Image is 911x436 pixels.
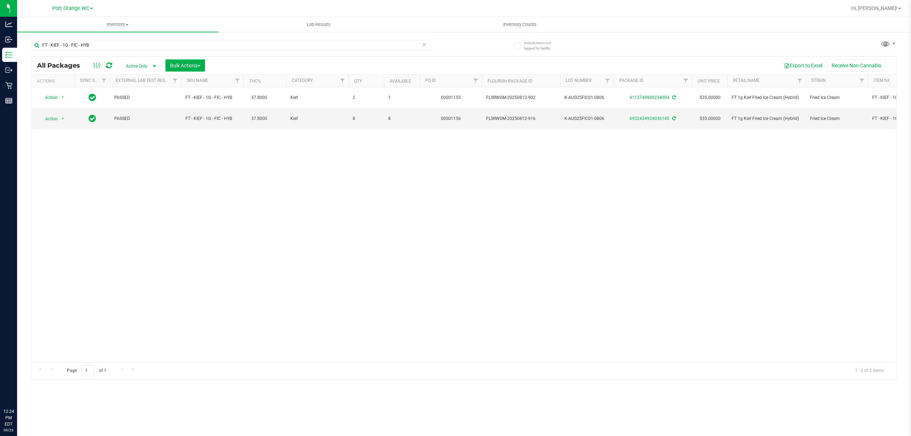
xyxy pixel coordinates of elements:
[5,82,12,89] inline-svg: Retail
[31,40,430,51] input: Search Package ID, Item Name, SKU, Lot or Part Number...
[564,115,609,122] span: K-AUG25FIC01-0806
[794,75,806,87] a: Filter
[89,93,96,103] span: In Sync
[488,79,532,84] a: Flourish Package ID
[390,79,411,84] a: Available
[114,115,177,122] span: PASSED
[3,408,14,427] p: 12:24 PM EDT
[218,17,419,32] a: Lab Results
[39,114,58,124] span: Action
[353,94,380,101] span: 2
[827,59,886,72] button: Receive Non-Cannabis
[566,78,591,83] a: Lot Number
[422,40,427,49] span: Clear
[61,365,112,376] span: Page of 1
[185,94,239,101] span: FT - KIEF - 1G - FIC - HYB
[297,21,340,28] span: Lab Results
[170,63,200,68] span: Bulk Actions
[248,114,271,124] span: 37.8000
[17,17,218,32] a: Inventory
[39,93,58,103] span: Action
[849,365,889,376] span: 1 - 2 of 2 items
[292,78,313,83] a: Category
[5,36,12,43] inline-svg: Inbound
[52,5,89,11] span: Port Orange WC
[337,75,348,87] a: Filter
[3,427,14,433] p: 09/23
[486,115,556,122] span: FLSRWGM-20250812-916
[441,116,461,121] a: 00001156
[779,59,827,72] button: Export to Excel
[354,79,362,84] a: Qty
[89,114,96,124] span: In Sync
[441,95,461,100] a: 00001155
[98,75,110,87] a: Filter
[232,75,243,87] a: Filter
[696,93,724,103] span: $35.00000
[7,379,28,400] iframe: Resource center
[5,21,12,28] inline-svg: Analytics
[5,51,12,58] inline-svg: Inventory
[696,114,724,124] span: $35.00000
[185,115,239,122] span: FT - KIEF - 1G - FIC - HYB
[851,5,897,11] span: Hi, [PERSON_NAME]!
[116,78,172,83] a: External Lab Test Result
[810,94,864,101] span: Fried Ice Cream
[630,95,669,100] a: 4113749909234904
[732,94,801,101] span: FT 1g Kief Fried Ice Cream (Hybrid)
[80,78,107,83] a: Sync Status
[733,78,760,83] a: Retail Name
[169,75,181,87] a: Filter
[697,79,720,84] a: Unit Price
[680,75,692,87] a: Filter
[811,78,826,83] a: Strain
[165,59,205,72] button: Bulk Actions
[630,116,669,121] a: 6932434924036145
[353,115,380,122] span: 8
[494,21,546,28] span: Inventory Counts
[810,115,864,122] span: Fried Ice Cream
[187,78,208,83] a: SKU Name
[470,75,482,87] a: Filter
[248,93,271,103] span: 37.8000
[37,62,87,69] span: All Packages
[58,93,67,103] span: select
[249,79,261,84] a: THC%
[602,75,614,87] a: Filter
[37,79,72,84] div: Actions
[290,94,344,101] span: Kief
[388,94,415,101] span: 1
[619,78,643,83] a: Package ID
[5,67,12,74] inline-svg: Outbound
[114,94,177,101] span: PASSED
[856,75,868,87] a: Filter
[671,95,676,100] span: Sync from Compliance System
[388,115,415,122] span: 8
[17,21,218,28] span: Inventory
[671,116,676,121] span: Sync from Compliance System
[524,40,559,51] span: Include items not tagged for facility
[290,115,344,122] span: Kief
[425,78,436,83] a: PO ID
[81,365,94,376] input: 1
[5,97,12,104] inline-svg: Reports
[564,94,609,101] span: K-AUG25FIC01-0806
[874,78,896,83] a: Item Name
[732,115,801,122] span: FT 1g Kief Fried Ice Cream (Hybrid)
[486,94,556,101] span: FLSRWGM-20250812-902
[58,114,67,124] span: select
[419,17,620,32] a: Inventory Counts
